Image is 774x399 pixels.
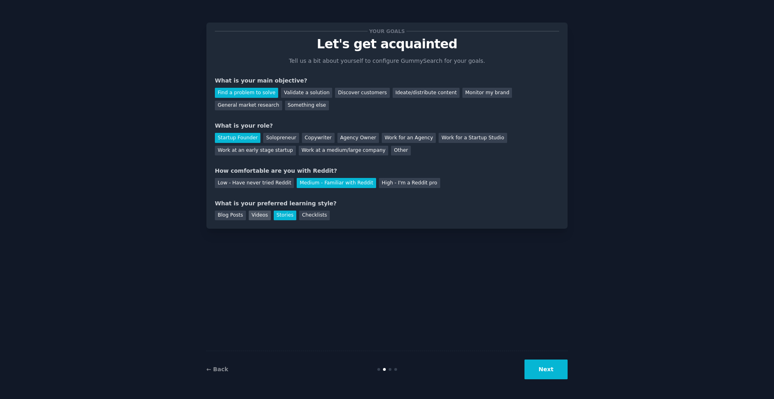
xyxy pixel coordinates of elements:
div: Medium - Familiar with Reddit [297,178,376,188]
div: High - I'm a Reddit pro [379,178,440,188]
span: Your goals [368,27,406,35]
div: Agency Owner [337,133,379,143]
div: Something else [285,101,329,111]
div: Blog Posts [215,211,246,221]
div: Validate a solution [281,88,332,98]
div: Work at a medium/large company [299,146,388,156]
div: Videos [249,211,271,221]
p: Let's get acquainted [215,37,559,51]
div: Ideate/distribute content [393,88,460,98]
div: Low - Have never tried Reddit [215,178,294,188]
div: Discover customers [335,88,389,98]
p: Tell us a bit about yourself to configure GummySearch for your goals. [285,57,489,65]
div: What is your main objective? [215,76,559,85]
button: Next [524,360,568,379]
a: ← Back [206,366,228,372]
div: Copywriter [302,133,335,143]
div: General market research [215,101,282,111]
div: Work for an Agency [382,133,436,143]
div: Other [391,146,411,156]
div: Startup Founder [215,133,260,143]
div: What is your preferred learning style? [215,199,559,208]
div: What is your role? [215,122,559,130]
div: Work for a Startup Studio [439,133,507,143]
div: Checklists [299,211,330,221]
div: Work at an early stage startup [215,146,296,156]
div: Monitor my brand [462,88,512,98]
div: How comfortable are you with Reddit? [215,167,559,175]
div: Stories [274,211,296,221]
div: Solopreneur [263,133,299,143]
div: Find a problem to solve [215,88,278,98]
